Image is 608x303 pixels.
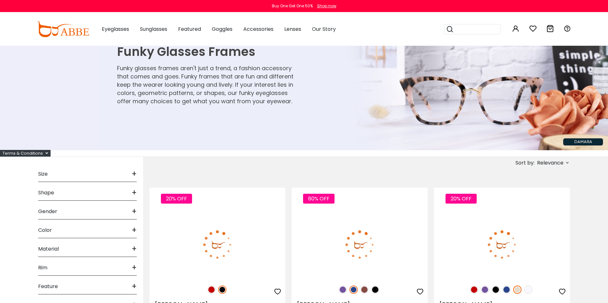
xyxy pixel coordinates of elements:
img: Black Nora - Acetate ,Universal Bridge Fit [149,211,285,279]
span: Shape [38,185,54,200]
span: + [132,279,137,294]
span: 20% OFF [161,194,192,204]
img: Cream [513,286,522,294]
img: Red [207,286,216,294]
img: Blue [502,286,511,294]
span: 20% OFF [446,194,477,204]
span: Sunglasses [140,25,167,33]
img: Purple [339,286,347,294]
img: Blue [349,286,358,294]
span: Gender [38,204,57,219]
a: Shop now [314,3,336,9]
span: Material [38,241,59,257]
span: Featured [178,25,201,33]
img: Black [218,286,226,294]
div: Buy One Get One 50% [272,3,313,9]
span: Our Story [312,25,336,33]
span: Size [38,166,48,182]
img: Brown [360,286,369,294]
img: Black [492,286,500,294]
img: abbeglasses.com [37,21,89,37]
img: Purple [481,286,489,294]
span: 60% OFF [303,194,335,204]
img: Cream Sonia - Acetate ,Universal Bridge Fit [434,211,570,279]
span: + [132,204,137,219]
span: Sort by: [515,159,535,166]
span: + [132,260,137,275]
span: Relevance [537,157,563,169]
span: Rim [38,260,47,275]
img: Black [371,286,379,294]
span: Color [38,223,52,238]
span: + [132,166,137,182]
img: Translucent [524,286,532,294]
span: Accessories [243,25,273,33]
span: + [132,241,137,257]
span: Eyeglasses [102,25,129,33]
span: Goggles [212,25,232,33]
span: Lenses [284,25,301,33]
div: Shop now [317,3,336,9]
img: Blue Hannah - Acetate ,Universal Bridge Fit [292,211,427,279]
img: Funky Glasses Frames [99,44,608,150]
h1: Funky Glasses Frames [117,44,300,59]
span: + [132,223,137,238]
img: Red [470,286,478,294]
p: Funky glasses frames aren't just a trend, a fashion accessory that comes and goes. Funky frames t... [117,64,300,105]
span: Feature [38,279,58,294]
span: + [132,185,137,200]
